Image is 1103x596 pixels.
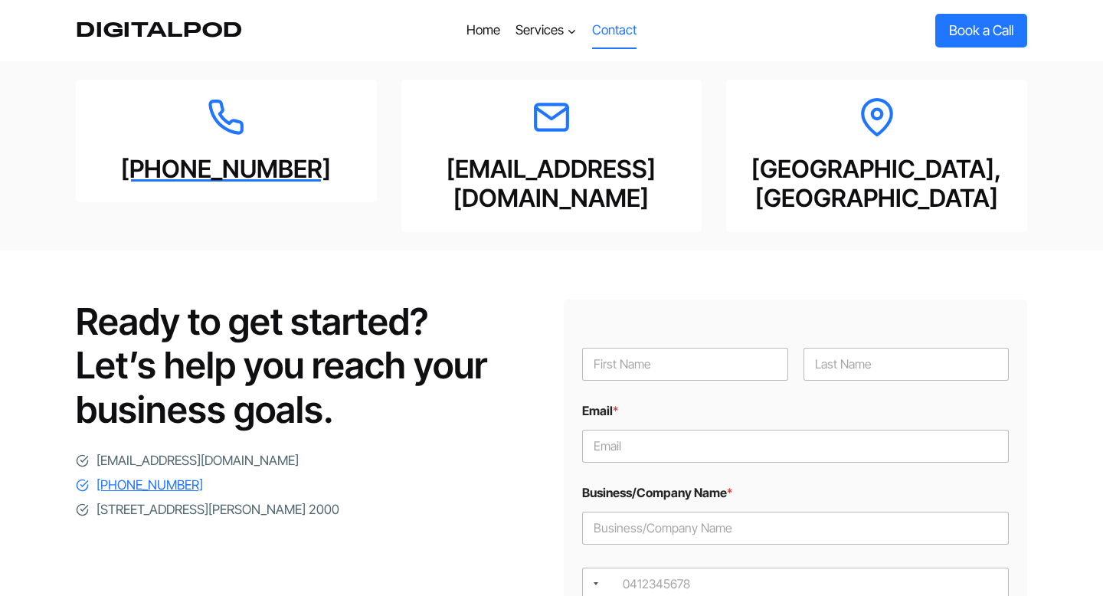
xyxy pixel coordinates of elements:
[582,512,1009,545] input: Business/Company Name
[582,404,1009,418] label: Email
[458,12,644,49] nav: Primary Navigation
[76,300,539,432] h2: Ready to get started? Let’s help you reach your business goals.
[582,486,1009,500] label: Business/Company Name
[420,155,684,214] h2: [EMAIL_ADDRESS][DOMAIN_NAME]
[97,450,299,471] span: [EMAIL_ADDRESS][DOMAIN_NAME]
[508,12,584,49] a: Services
[94,155,358,184] a: [PHONE_NUMBER]
[582,348,788,381] input: First Name
[76,475,203,496] a: [PHONE_NUMBER]
[458,12,507,49] a: Home
[804,348,1010,381] input: Last Name
[745,155,1009,214] h2: [GEOGRAPHIC_DATA], [GEOGRAPHIC_DATA]
[935,14,1027,47] a: Book a Call
[76,18,243,42] a: DigitalPod
[582,430,1009,463] input: Email
[515,20,577,41] span: Services
[584,12,644,49] a: Contact
[97,499,339,520] span: [STREET_ADDRESS][PERSON_NAME] 2000
[97,475,203,496] span: [PHONE_NUMBER]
